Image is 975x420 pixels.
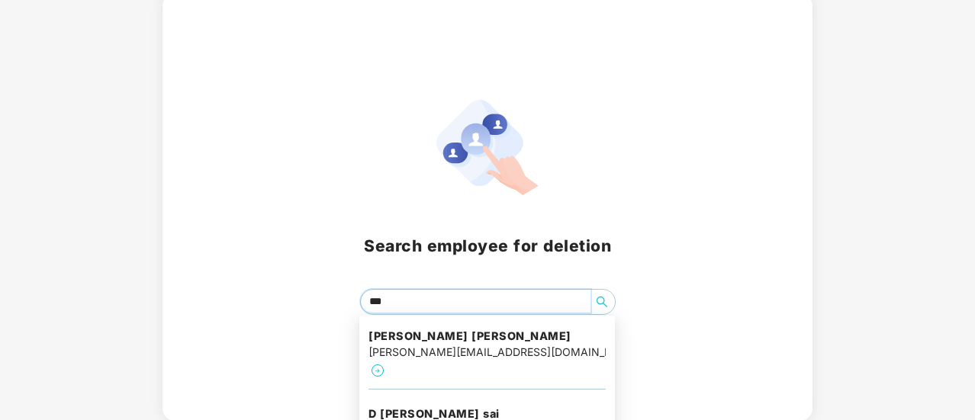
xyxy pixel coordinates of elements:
[368,361,387,380] img: svg+xml;base64,PHN2ZyB4bWxucz0iaHR0cDovL3d3dy53My5vcmcvMjAwMC9zdmciIHdpZHRoPSIyNCIgaGVpZ2h0PSIyNC...
[436,100,539,195] img: svg+xml;base64,PHN2ZyB4bWxucz0iaHR0cDovL3d3dy53My5vcmcvMjAwMC9zdmciIHhtbG5zOnhsaW5rPSJodHRwOi8vd3...
[590,290,614,314] button: search
[368,329,606,344] h4: [PERSON_NAME] [PERSON_NAME]
[590,296,614,308] span: search
[181,233,794,258] h2: Search employee for deletion
[368,344,606,361] div: [PERSON_NAME][EMAIL_ADDRESS][DOMAIN_NAME]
